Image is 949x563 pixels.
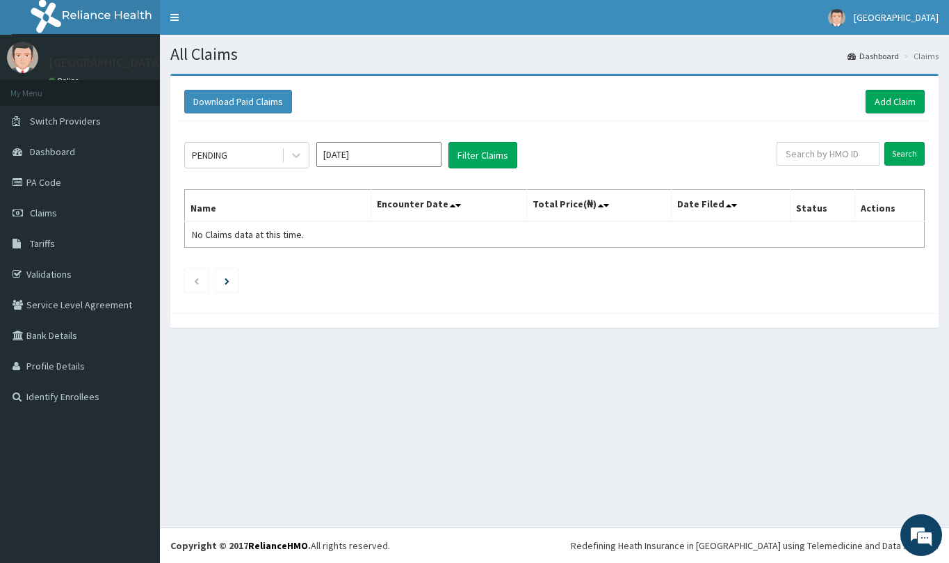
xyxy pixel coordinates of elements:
th: Name [185,190,371,222]
h1: All Claims [170,45,939,63]
input: Search by HMO ID [777,142,879,166]
footer: All rights reserved. [160,528,949,563]
a: Next page [225,274,229,287]
li: Claims [900,50,939,62]
span: Dashboard [30,145,75,158]
a: Previous page [193,274,200,287]
img: User Image [7,42,38,73]
a: Dashboard [847,50,899,62]
div: Redefining Heath Insurance in [GEOGRAPHIC_DATA] using Telemedicine and Data Science! [571,539,939,553]
th: Encounter Date [371,190,527,222]
button: Download Paid Claims [184,90,292,113]
div: PENDING [192,148,227,162]
th: Actions [854,190,924,222]
p: [GEOGRAPHIC_DATA] [49,56,163,69]
input: Search [884,142,925,166]
span: Tariffs [30,237,55,250]
span: [GEOGRAPHIC_DATA] [854,11,939,24]
a: Online [49,76,82,86]
th: Status [790,190,855,222]
span: Claims [30,207,57,219]
span: No Claims data at this time. [192,228,304,241]
a: Add Claim [866,90,925,113]
strong: Copyright © 2017 . [170,539,311,552]
img: User Image [828,9,845,26]
th: Date Filed [671,190,790,222]
span: Switch Providers [30,115,101,127]
button: Filter Claims [448,142,517,168]
a: RelianceHMO [248,539,308,552]
th: Total Price(₦) [527,190,672,222]
input: Select Month and Year [316,142,441,167]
